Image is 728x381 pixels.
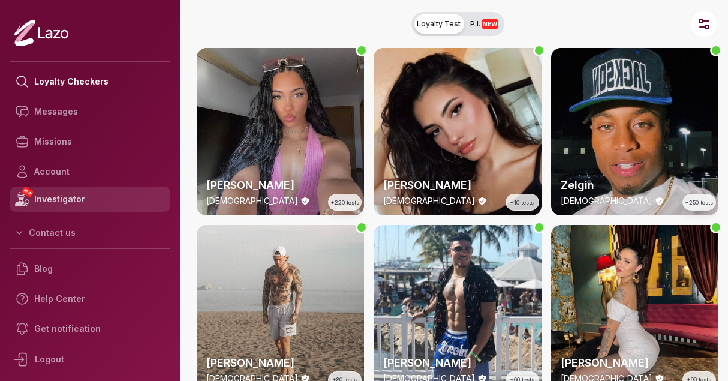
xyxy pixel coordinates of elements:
p: [DEMOGRAPHIC_DATA] [206,195,298,207]
h2: [PERSON_NAME] [383,177,531,194]
a: thumbchecker[PERSON_NAME][DEMOGRAPHIC_DATA]+10 tests [374,48,541,215]
span: NEW [21,186,34,198]
span: +220 tests [331,199,359,207]
a: Blog [10,254,170,284]
h2: Zelgin [561,177,709,194]
a: thumbchecker[PERSON_NAME][DEMOGRAPHIC_DATA]+220 tests [197,48,364,215]
img: checker [197,48,364,215]
a: Help Center [10,284,170,314]
h2: [PERSON_NAME] [383,355,531,371]
h2: [PERSON_NAME] [561,355,709,371]
span: NEW [482,19,498,29]
a: Get notification [10,314,170,344]
div: Logout [10,344,170,375]
button: Contact us [10,222,170,244]
span: P.I. [470,19,498,29]
span: +250 tests [685,199,713,207]
p: [DEMOGRAPHIC_DATA] [383,195,475,207]
span: Loyalty Test [417,19,461,29]
h2: [PERSON_NAME] [206,355,354,371]
a: NEWInvestigator [10,187,170,212]
a: Messages [10,97,170,127]
h2: [PERSON_NAME] [206,177,354,194]
img: checker [374,48,541,215]
a: Loyalty Checkers [10,67,170,97]
p: [DEMOGRAPHIC_DATA] [561,195,652,207]
span: +10 tests [510,199,534,207]
a: Missions [10,127,170,157]
img: checker [551,48,718,215]
a: thumbcheckerZelgin[DEMOGRAPHIC_DATA]+250 tests [551,48,718,215]
a: Account [10,157,170,187]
